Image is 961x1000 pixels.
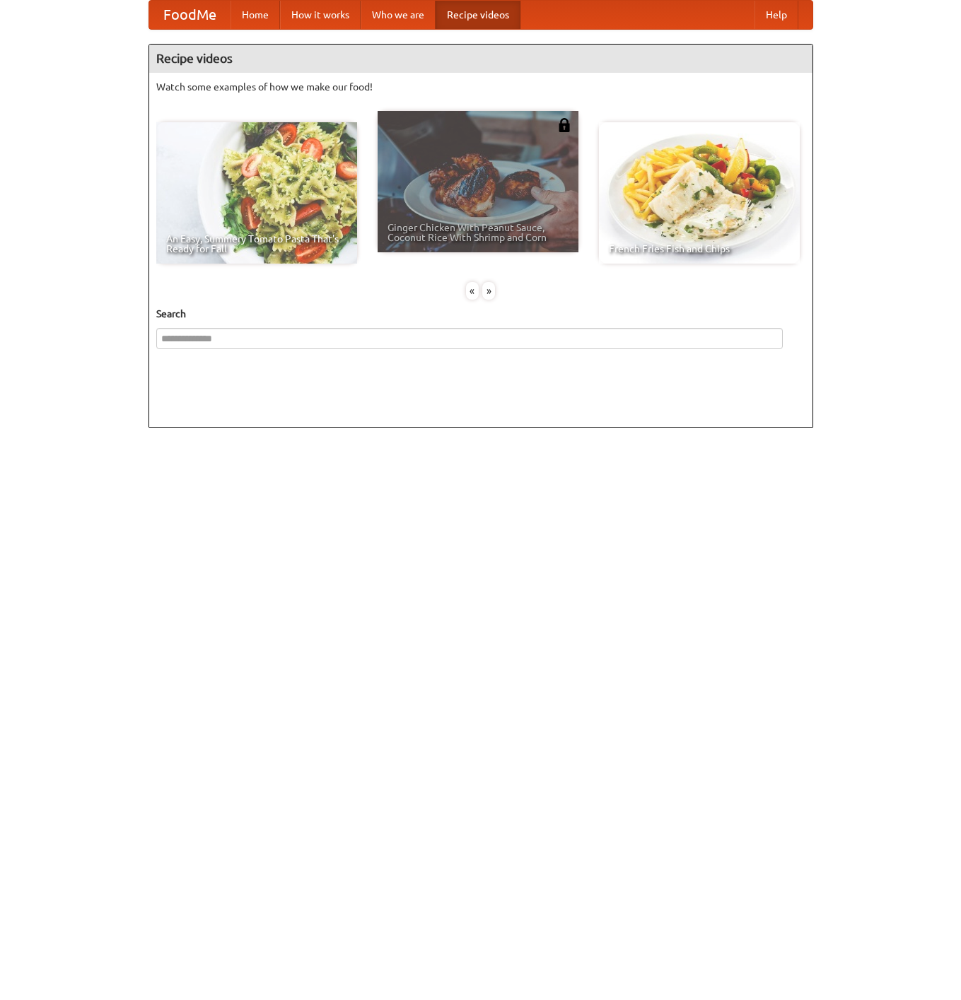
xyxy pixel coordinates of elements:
a: Home [231,1,280,29]
a: Who we are [361,1,436,29]
a: FoodMe [149,1,231,29]
a: Recipe videos [436,1,520,29]
h5: Search [156,307,805,321]
a: An Easy, Summery Tomato Pasta That's Ready for Fall [156,122,357,264]
h4: Recipe videos [149,45,813,73]
img: 483408.png [557,118,571,132]
p: Watch some examples of how we make our food! [156,80,805,94]
a: Help [755,1,798,29]
a: How it works [280,1,361,29]
span: French Fries Fish and Chips [609,244,790,254]
span: An Easy, Summery Tomato Pasta That's Ready for Fall [166,234,347,254]
div: » [482,282,495,300]
div: « [466,282,479,300]
a: French Fries Fish and Chips [599,122,800,264]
